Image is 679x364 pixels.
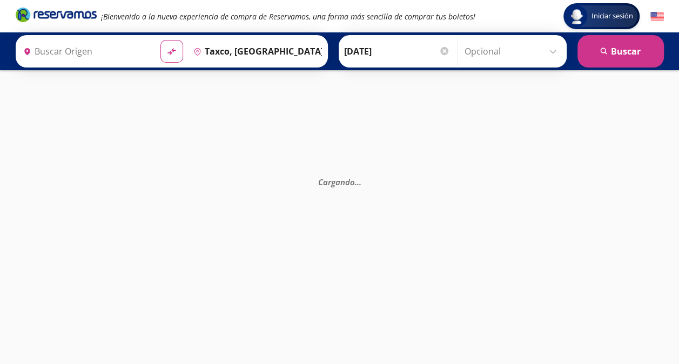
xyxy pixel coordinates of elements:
span: . [359,177,361,187]
em: Cargando [318,177,361,187]
i: Brand Logo [16,6,97,23]
a: Brand Logo [16,6,97,26]
button: Buscar [577,35,664,68]
span: . [355,177,357,187]
input: Elegir Fecha [344,38,450,65]
input: Buscar Destino [189,38,322,65]
span: . [357,177,359,187]
em: ¡Bienvenido a la nueva experiencia de compra de Reservamos, una forma más sencilla de comprar tus... [101,11,475,22]
button: English [650,10,664,23]
input: Buscar Origen [19,38,152,65]
input: Opcional [465,38,561,65]
span: Iniciar sesión [587,11,637,22]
